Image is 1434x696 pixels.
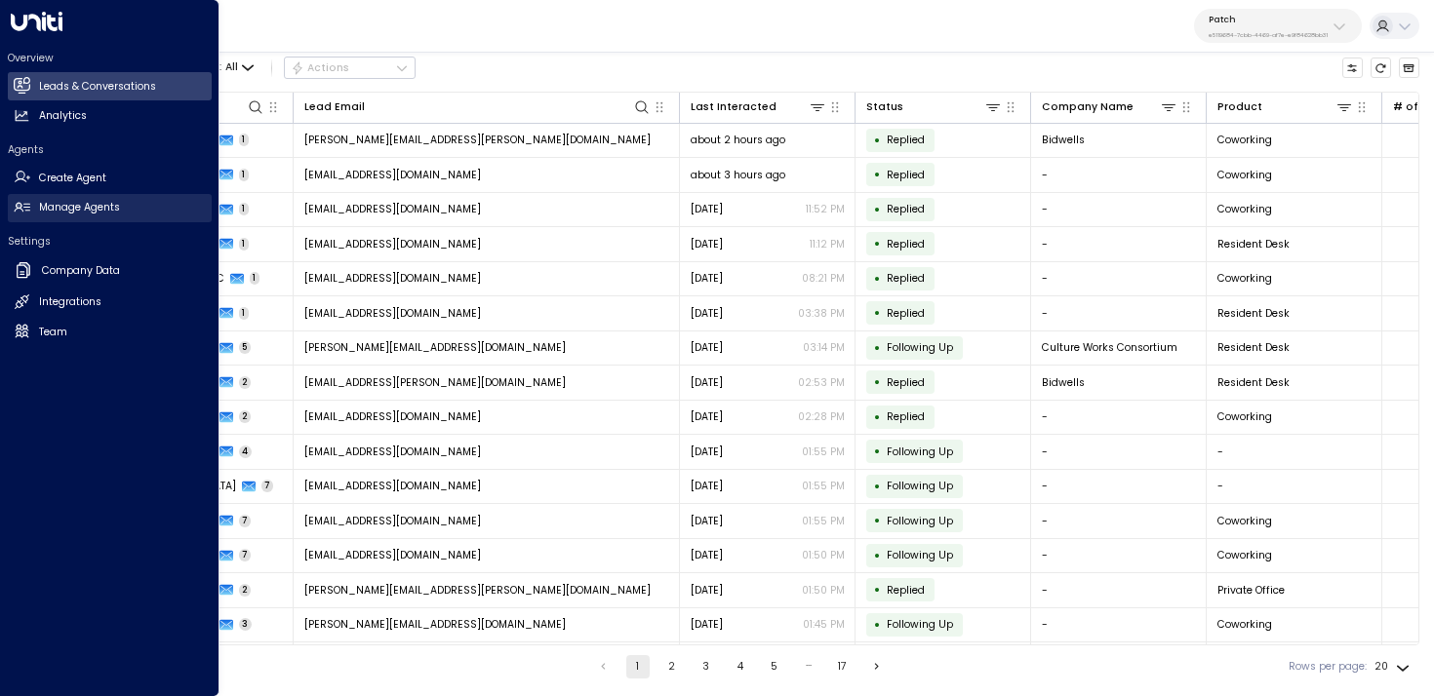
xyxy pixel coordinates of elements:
[8,234,212,249] h2: Settings
[691,445,723,459] span: Yesterday
[887,133,925,147] span: Replied
[239,169,250,181] span: 1
[239,410,252,423] span: 2
[691,375,723,390] span: Yesterday
[802,445,845,459] p: 01:55 PM
[695,655,718,678] button: Go to page 3
[798,375,845,390] p: 02:53 PM
[239,549,252,561] span: 7
[304,306,481,321] span: katherinef@ctlcomms.com
[39,294,101,310] h2: Integrations
[874,197,881,222] div: •
[802,548,845,562] p: 01:50 PM
[691,271,723,286] span: Yesterday
[8,142,212,157] h2: Agents
[1289,659,1367,675] label: Rows per page:
[887,514,953,528] span: Following Up
[1042,97,1178,116] div: Company Name
[1217,271,1272,286] span: Coworking
[874,439,881,464] div: •
[887,479,953,493] span: Following Up
[887,202,925,216] span: Replied
[874,577,881,602] div: •
[304,548,481,562] span: johannestag@gmail.com
[874,474,881,499] div: •
[887,583,925,598] span: Replied
[874,543,881,568] div: •
[874,612,881,638] div: •
[874,300,881,326] div: •
[1031,193,1207,227] td: -
[1042,133,1085,147] span: Bidwells
[39,79,156,95] h2: Leads & Conversations
[1031,401,1207,435] td: -
[1217,617,1272,632] span: Coworking
[887,445,953,459] span: Following Up
[39,325,67,340] h2: Team
[1207,435,1382,469] td: -
[304,202,481,216] span: zulfikarbani@hotmail.com
[304,168,481,182] span: ediek@hotmail.co.uk
[802,514,845,528] p: 01:55 PM
[1217,340,1290,355] span: Resident Desk
[1399,58,1420,79] button: Archived Leads
[1207,470,1382,504] td: -
[887,409,925,424] span: Replied
[866,97,1003,116] div: Status
[239,515,252,527] span: 7
[1031,296,1207,330] td: -
[1217,548,1272,562] span: Coworking
[1031,470,1207,504] td: -
[691,548,723,562] span: Yesterday
[1031,539,1207,573] td: -
[239,376,252,389] span: 2
[8,102,212,131] a: Analytics
[802,479,845,493] p: 01:55 PM
[1217,97,1354,116] div: Product
[691,617,723,632] span: Yesterday
[304,583,651,598] span: vicki.barker@propitch.online
[250,272,260,285] span: 1
[798,409,845,424] p: 02:28 PM
[1217,583,1285,598] span: Private Office
[802,271,845,286] p: 08:21 PM
[874,369,881,395] div: •
[1042,375,1085,390] span: Bidwells
[1374,655,1414,678] div: 20
[39,108,87,124] h2: Analytics
[42,263,120,279] h2: Company Data
[304,98,365,116] div: Lead Email
[1042,340,1177,355] span: Culture Works Consortium
[1217,202,1272,216] span: Coworking
[8,72,212,100] a: Leads & Conversations
[797,655,820,678] div: …
[887,271,925,286] span: Replied
[874,162,881,187] div: •
[1031,435,1207,469] td: -
[1217,237,1290,251] span: Resident Desk
[1209,31,1328,39] p: e5119684-7cbb-4469-af7e-e9f84628bb31
[1217,98,1262,116] div: Product
[691,340,723,355] span: Yesterday
[8,255,212,287] a: Company Data
[304,514,481,528] span: willettsliam@ouook.com
[1031,608,1207,642] td: -
[887,237,925,251] span: Replied
[1342,58,1364,79] button: Customize
[1031,262,1207,296] td: -
[691,409,723,424] span: Yesterday
[304,271,481,286] span: raghavi1991@gmail.com
[798,306,845,321] p: 03:38 PM
[1217,409,1272,424] span: Coworking
[239,618,253,631] span: 3
[887,548,953,562] span: Following Up
[8,318,212,346] a: Team
[1371,58,1392,79] span: Refresh
[874,128,881,153] div: •
[1031,227,1207,261] td: -
[1209,14,1328,25] p: Patch
[1031,504,1207,538] td: -
[691,514,723,528] span: Yesterday
[691,237,723,251] span: Yesterday
[261,480,274,492] span: 7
